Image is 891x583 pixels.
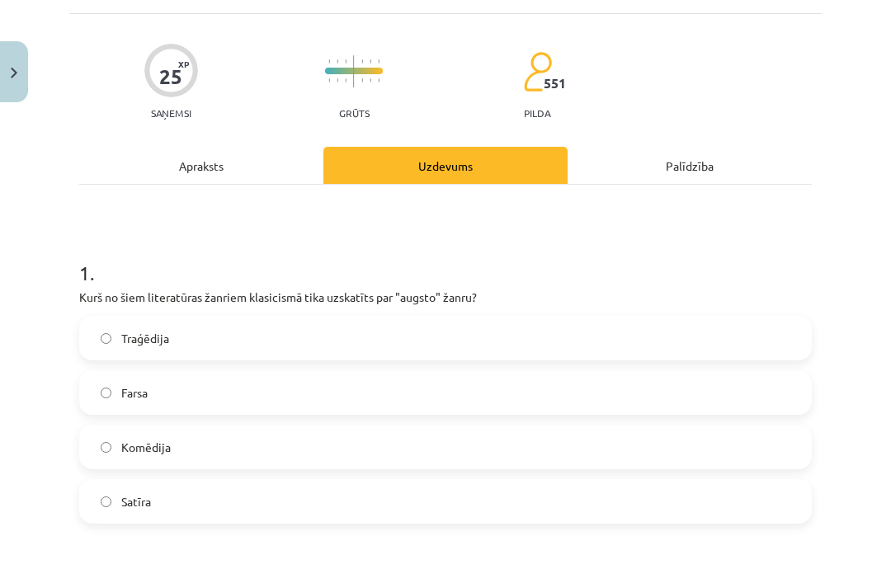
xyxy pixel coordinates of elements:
img: icon-short-line-57e1e144782c952c97e751825c79c345078a6d821885a25fce030b3d8c18986b.svg [378,78,379,82]
h1: 1 . [79,233,812,284]
img: icon-short-line-57e1e144782c952c97e751825c79c345078a6d821885a25fce030b3d8c18986b.svg [370,78,371,82]
img: icon-short-line-57e1e144782c952c97e751825c79c345078a6d821885a25fce030b3d8c18986b.svg [361,59,363,63]
img: students-c634bb4e5e11cddfef0936a35e636f08e4e9abd3cc4e673bd6f9a4125e45ecb1.svg [523,51,552,92]
p: Grūts [339,107,370,119]
div: Apraksts [79,147,323,184]
input: Traģēdija [101,333,111,344]
span: 551 [544,76,566,91]
img: icon-short-line-57e1e144782c952c97e751825c79c345078a6d821885a25fce030b3d8c18986b.svg [328,59,330,63]
img: icon-short-line-57e1e144782c952c97e751825c79c345078a6d821885a25fce030b3d8c18986b.svg [337,78,338,82]
img: icon-long-line-d9ea69661e0d244f92f715978eff75569469978d946b2353a9bb055b3ed8787d.svg [353,55,355,87]
input: Farsa [101,388,111,398]
img: icon-short-line-57e1e144782c952c97e751825c79c345078a6d821885a25fce030b3d8c18986b.svg [337,59,338,63]
img: icon-short-line-57e1e144782c952c97e751825c79c345078a6d821885a25fce030b3d8c18986b.svg [345,59,346,63]
input: Komēdija [101,442,111,453]
p: pilda [524,107,550,119]
span: Satīra [121,493,151,510]
div: Palīdzība [568,147,812,184]
p: Kurš no šiem literatūras žanriem klasicismā tika uzskatīts par "augsto" žanru? [79,289,812,306]
img: icon-short-line-57e1e144782c952c97e751825c79c345078a6d821885a25fce030b3d8c18986b.svg [378,59,379,63]
img: icon-short-line-57e1e144782c952c97e751825c79c345078a6d821885a25fce030b3d8c18986b.svg [328,78,330,82]
span: XP [178,59,189,68]
span: Farsa [121,384,148,402]
span: Traģēdija [121,330,169,347]
div: Uzdevums [323,147,568,184]
img: icon-close-lesson-0947bae3869378f0d4975bcd49f059093ad1ed9edebbc8119c70593378902aed.svg [11,68,17,78]
p: Saņemsi [144,107,198,119]
span: Komēdija [121,439,171,456]
img: icon-short-line-57e1e144782c952c97e751825c79c345078a6d821885a25fce030b3d8c18986b.svg [361,78,363,82]
img: icon-short-line-57e1e144782c952c97e751825c79c345078a6d821885a25fce030b3d8c18986b.svg [370,59,371,63]
img: icon-short-line-57e1e144782c952c97e751825c79c345078a6d821885a25fce030b3d8c18986b.svg [345,78,346,82]
div: 25 [159,65,182,88]
input: Satīra [101,496,111,507]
